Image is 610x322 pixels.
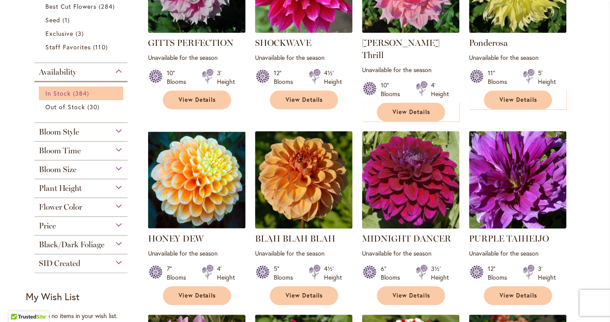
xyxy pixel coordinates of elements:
a: View Details [377,103,445,121]
span: 1 [62,15,72,24]
a: GITTS PERFECTION [148,26,245,35]
div: You have no items in your wish list. [26,312,142,320]
a: Shockwave [255,26,352,35]
div: 6" Blooms [381,264,405,282]
p: Unavailable for the season [255,249,352,257]
span: View Details [500,96,537,104]
a: Honey Dew [148,222,245,230]
a: View Details [484,90,552,109]
a: Ponderosa [469,38,508,48]
span: Exclusive [45,29,73,38]
p: Unavailable for the season [362,66,459,74]
div: 3½' Height [431,264,449,282]
span: View Details [286,292,323,299]
span: Seed [45,16,60,24]
a: Midnight Dancer [362,222,459,230]
a: PURPLE TAIHEIJO [469,222,566,230]
a: Seed [45,15,119,24]
a: View Details [377,286,445,305]
span: View Details [286,96,323,104]
a: [PERSON_NAME] Thrill [362,38,440,60]
span: Bloom Time [39,146,81,156]
a: View Details [484,286,552,305]
img: Honey Dew [148,131,245,229]
span: SID Created [39,259,80,268]
span: View Details [393,292,430,299]
div: 12" Blooms [488,264,512,282]
a: View Details [163,90,231,109]
div: 4' Height [431,81,449,98]
div: 4' Height [217,264,235,282]
a: Ponderosa [469,26,566,35]
span: Staff Favorites [45,43,91,51]
span: 110 [93,42,110,52]
a: View Details [270,90,338,109]
strong: My Wish List [26,290,79,303]
p: Unavailable for the season [362,249,459,257]
a: PURPLE TAIHEIJO [469,233,549,244]
a: SHOCKWAVE [255,38,311,48]
a: View Details [163,286,231,305]
a: Staff Favorites [45,42,119,52]
span: View Details [179,96,216,104]
div: 5' Height [538,69,556,86]
a: View Details [270,286,338,305]
a: Otto's Thrill [362,26,459,35]
a: MIDNIGHT DANCER [362,233,451,244]
a: Blah Blah Blah [255,222,352,230]
a: HONEY DEW [148,233,203,244]
div: 7" Blooms [167,264,191,282]
div: 4½' Height [324,69,342,86]
span: View Details [179,292,216,299]
div: 11" Blooms [488,69,512,86]
span: Availability [39,67,76,77]
span: Bloom Size [39,165,76,174]
a: BLAH BLAH BLAH [255,233,335,244]
span: 3 [76,29,86,38]
a: Out of Stock 30 [45,102,119,111]
div: 4½' Height [324,264,342,282]
a: In Stock 384 [45,89,119,98]
span: 384 [73,89,91,98]
img: PURPLE TAIHEIJO [469,131,566,229]
span: Price [39,221,56,231]
img: Blah Blah Blah [255,131,352,229]
span: Out of Stock [45,103,86,111]
div: 10" Blooms [167,69,191,86]
p: Unavailable for the season [255,53,352,62]
span: Flower Color [39,202,82,212]
span: Bloom Style [39,127,79,137]
div: 10" Blooms [381,81,405,98]
span: 284 [99,2,117,11]
div: 3' Height [538,264,556,282]
span: 30 [87,102,102,111]
div: 5" Blooms [274,264,298,282]
iframe: Launch Accessibility Center [7,291,31,315]
span: Black/Dark Foliage [39,240,104,249]
span: In Stock [45,89,71,97]
p: Unavailable for the season [148,249,245,257]
div: 3' Height [217,69,235,86]
span: View Details [500,292,537,299]
span: Plant Height [39,184,82,193]
div: 12" Blooms [274,69,298,86]
p: Unavailable for the season [148,53,245,62]
a: Best Cut Flowers [45,2,119,11]
a: GITTS PERFECTION [148,38,234,48]
a: Exclusive [45,29,119,38]
img: Midnight Dancer [362,131,459,229]
p: Unavailable for the season [469,53,566,62]
span: View Details [393,108,430,116]
p: Unavailable for the season [469,249,566,257]
span: Best Cut Flowers [45,2,97,10]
